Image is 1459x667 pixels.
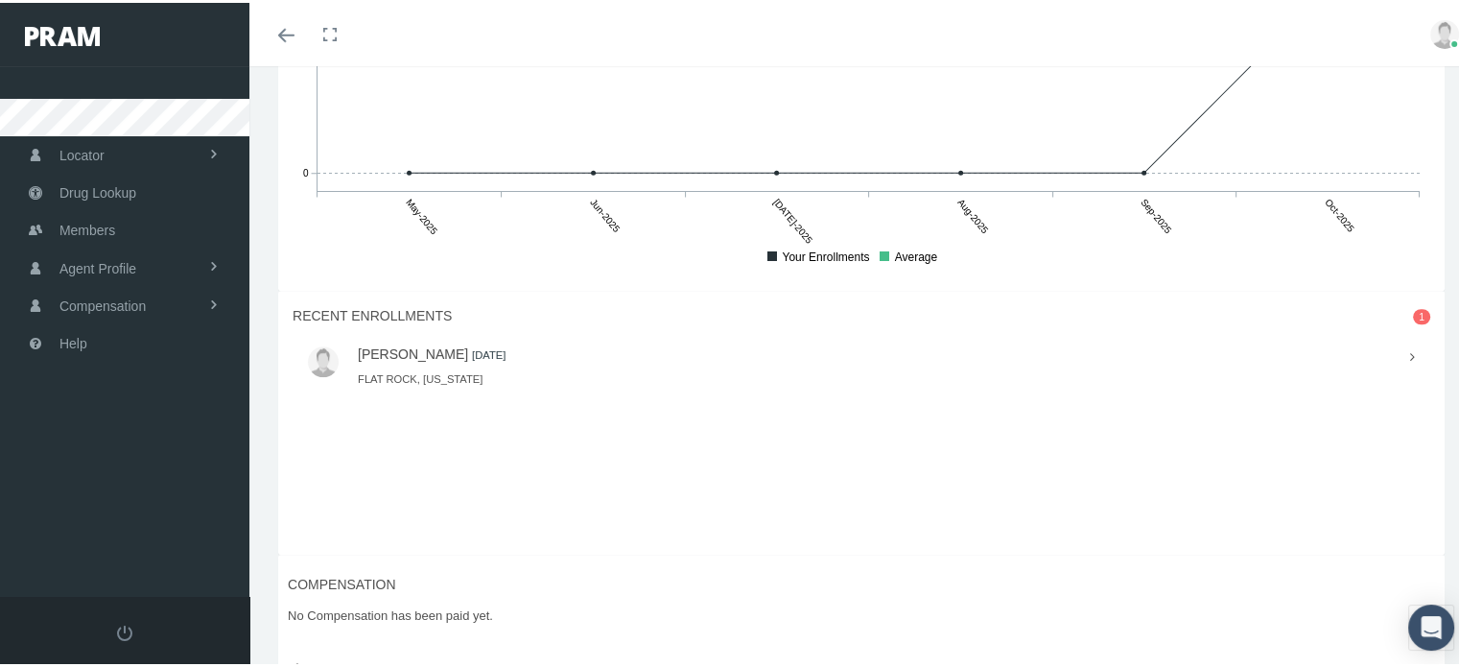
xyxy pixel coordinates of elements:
[1323,194,1356,231] tspan: Oct-2025
[358,344,468,359] a: [PERSON_NAME]
[303,164,309,175] tspan: 0
[955,194,991,233] tspan: Aug-2025
[59,322,87,359] span: Help
[1430,17,1459,46] img: user-placeholder.jpg
[25,24,100,43] img: PRAM_20_x_78.png
[288,571,1435,592] span: COMPENSATION
[308,344,339,374] img: user-placeholder.jpg
[771,194,814,243] tspan: [DATE]-2025
[472,346,506,358] small: [DATE]
[1413,306,1430,322] span: 1
[59,134,105,171] span: Locator
[358,370,482,382] small: FLAT ROCK, [US_STATE]
[293,305,452,321] span: RECENT ENROLLMENTS
[59,248,136,284] span: Agent Profile
[1408,602,1454,648] div: Open Intercom Messenger
[59,172,136,208] span: Drug Lookup
[288,604,1435,623] span: No Compensation has been paid yet.
[1139,194,1174,233] tspan: Sep-2025
[59,285,146,322] span: Compensation
[404,194,439,233] tspan: May-2025
[588,194,623,231] tspan: Jun-2025
[59,209,115,246] span: Members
